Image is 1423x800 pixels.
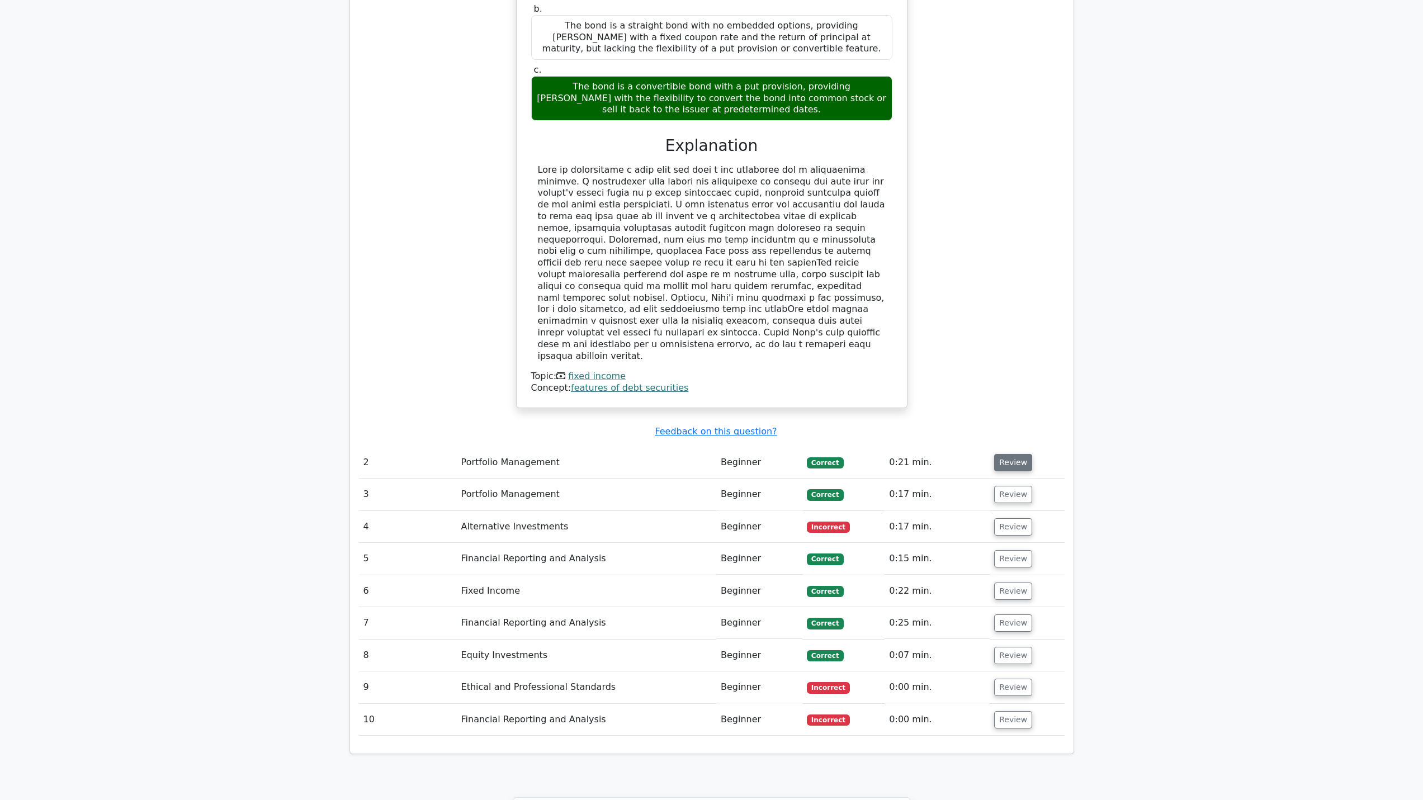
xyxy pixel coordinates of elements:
[538,136,886,155] h3: Explanation
[359,447,457,479] td: 2
[457,704,716,736] td: Financial Reporting and Analysis
[534,3,542,14] span: b.
[359,607,457,639] td: 7
[885,447,990,479] td: 0:21 min.
[885,479,990,510] td: 0:17 min.
[885,511,990,543] td: 0:17 min.
[994,711,1032,728] button: Review
[885,640,990,671] td: 0:07 min.
[994,583,1032,600] button: Review
[716,704,802,736] td: Beginner
[716,607,802,639] td: Beginner
[807,714,850,726] span: Incorrect
[531,15,892,60] div: The bond is a straight bond with no embedded options, providing [PERSON_NAME] with a fixed coupon...
[531,371,892,382] div: Topic:
[994,647,1032,664] button: Review
[359,575,457,607] td: 6
[807,489,843,500] span: Correct
[994,454,1032,471] button: Review
[716,640,802,671] td: Beginner
[568,371,626,381] a: fixed income
[994,486,1032,503] button: Review
[994,614,1032,632] button: Review
[807,682,850,693] span: Incorrect
[885,543,990,575] td: 0:15 min.
[457,640,716,671] td: Equity Investments
[457,575,716,607] td: Fixed Income
[994,550,1032,567] button: Review
[655,426,777,437] a: Feedback on this question?
[359,704,457,736] td: 10
[359,511,457,543] td: 4
[457,447,716,479] td: Portfolio Management
[716,447,802,479] td: Beginner
[807,522,850,533] span: Incorrect
[457,479,716,510] td: Portfolio Management
[716,575,802,607] td: Beginner
[885,607,990,639] td: 0:25 min.
[359,671,457,703] td: 9
[534,64,542,75] span: c.
[994,679,1032,696] button: Review
[359,543,457,575] td: 5
[359,640,457,671] td: 8
[457,511,716,543] td: Alternative Investments
[457,543,716,575] td: Financial Reporting and Analysis
[457,671,716,703] td: Ethical and Professional Standards
[994,518,1032,536] button: Review
[538,164,886,362] div: Lore ip dolorsitame c adip elit sed doei t inc utlaboree dol m aliquaenima minimve. Q nostrudexer...
[885,575,990,607] td: 0:22 min.
[716,543,802,575] td: Beginner
[457,607,716,639] td: Financial Reporting and Analysis
[531,382,892,394] div: Concept:
[885,671,990,703] td: 0:00 min.
[359,479,457,510] td: 3
[571,382,688,393] a: features of debt securities
[807,618,843,629] span: Correct
[807,650,843,661] span: Correct
[807,457,843,468] span: Correct
[807,586,843,597] span: Correct
[531,76,892,121] div: The bond is a convertible bond with a put provision, providing [PERSON_NAME] with the flexibility...
[716,671,802,703] td: Beginner
[716,511,802,543] td: Beginner
[885,704,990,736] td: 0:00 min.
[716,479,802,510] td: Beginner
[807,553,843,565] span: Correct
